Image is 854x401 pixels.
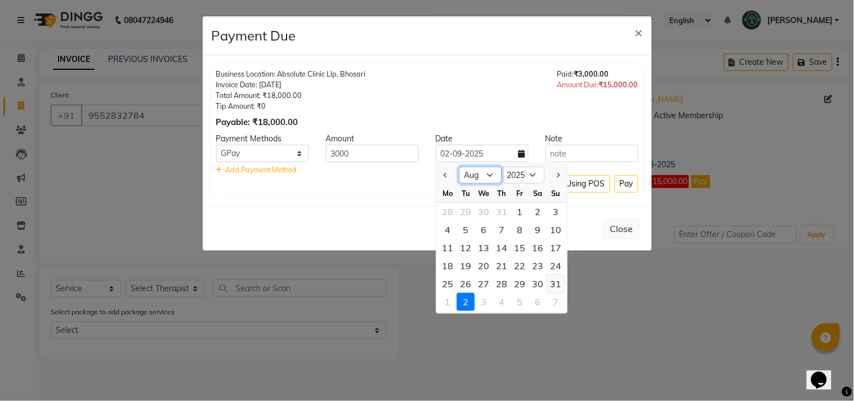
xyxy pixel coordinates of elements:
div: Amount [318,133,427,145]
button: Close [603,218,641,239]
div: Monday, August 11, 2025 [439,239,457,257]
div: Mo [439,184,457,202]
div: Su [547,184,565,202]
div: 16 [529,239,547,257]
div: Monday, August 4, 2025 [439,221,457,239]
div: 2 [457,293,475,311]
div: Wednesday, August 13, 2025 [475,239,493,257]
div: Saturday, August 23, 2025 [529,257,547,275]
div: 24 [547,257,565,275]
div: 18 [439,257,457,275]
div: Sunday, August 17, 2025 [547,239,565,257]
span: ₹15,000.00 [599,80,638,89]
div: We [475,184,493,202]
div: Total Amount: ₹18,000.00 [216,90,366,101]
div: 9 [529,221,547,239]
div: Friday, August 29, 2025 [511,275,529,293]
div: 8 [511,221,529,239]
button: Previous month [441,166,450,184]
div: Wednesday, July 30, 2025 [475,203,493,221]
span: × [635,24,643,41]
div: 23 [529,257,547,275]
div: Tu [457,184,475,202]
div: Business Location: Absolute Clinic Llp, Bhosari [216,69,366,79]
div: 31 [493,203,511,221]
div: 20 [475,257,493,275]
div: Friday, August 15, 2025 [511,239,529,257]
div: Saturday, August 2, 2025 [529,203,547,221]
div: 3 [547,203,565,221]
button: Collect Using POS [534,175,610,193]
div: Tuesday, July 29, 2025 [457,203,475,221]
div: 30 [475,203,493,221]
div: 19 [457,257,475,275]
div: Saturday, August 16, 2025 [529,239,547,257]
div: Note [537,133,647,145]
div: Thursday, August 21, 2025 [493,257,511,275]
span: ₹3,000.00 [574,69,609,78]
div: Sunday, August 3, 2025 [547,203,565,221]
div: 4 [439,221,457,239]
div: 15 [511,239,529,257]
div: Thursday, August 7, 2025 [493,221,511,239]
div: Tuesday, August 19, 2025 [457,257,475,275]
div: Sa [529,184,547,202]
div: 1 [439,293,457,311]
div: Invoice Date: [DATE] [216,79,366,90]
div: 22 [511,257,529,275]
div: 13 [475,239,493,257]
div: Wednesday, August 27, 2025 [475,275,493,293]
div: 29 [457,203,475,221]
div: Monday, August 18, 2025 [439,257,457,275]
div: Monday, August 25, 2025 [439,275,457,293]
h4: Payment Due [212,25,296,46]
div: Payment Methods [208,133,318,145]
div: Tuesday, September 2, 2025 [457,293,475,311]
input: Amount [326,145,419,162]
div: Th [493,184,511,202]
input: note [546,145,638,162]
div: 11 [439,239,457,257]
div: Fr [511,184,529,202]
div: Amount Due: [557,79,638,90]
div: 28 [493,275,511,293]
div: 14 [493,239,511,257]
div: Friday, August 22, 2025 [511,257,529,275]
div: 25 [439,275,457,293]
div: Monday, July 28, 2025 [439,203,457,221]
select: Select month [459,167,502,184]
div: Thursday, July 31, 2025 [493,203,511,221]
div: 31 [547,275,565,293]
div: 27 [475,275,493,293]
div: 6 [475,221,493,239]
div: 12 [457,239,475,257]
button: Close [626,16,652,48]
div: Wednesday, August 6, 2025 [475,221,493,239]
div: Sunday, August 10, 2025 [547,221,565,239]
div: Tuesday, August 12, 2025 [457,239,475,257]
div: 29 [511,275,529,293]
div: Sunday, August 31, 2025 [547,275,565,293]
div: Saturday, August 30, 2025 [529,275,547,293]
div: Tuesday, August 5, 2025 [457,221,475,239]
button: Next month [553,166,562,184]
div: 26 [457,275,475,293]
div: Thursday, August 14, 2025 [493,239,511,257]
div: Thursday, August 28, 2025 [493,275,511,293]
div: Sunday, August 24, 2025 [547,257,565,275]
span: Add Payment Method [226,165,297,174]
div: Monday, September 1, 2025 [439,293,457,311]
div: 28 [439,203,457,221]
div: 10 [547,221,565,239]
div: 7 [493,221,511,239]
div: 17 [547,239,565,257]
div: Tip Amount: ₹0 [216,101,366,112]
div: 5 [457,221,475,239]
div: Saturday, August 9, 2025 [529,221,547,239]
input: yyyy-mm-dd [436,145,529,162]
div: Friday, August 8, 2025 [511,221,529,239]
iframe: chat widget [807,356,843,390]
div: Date [427,133,537,145]
select: Select year [502,167,544,184]
div: 1 [511,203,529,221]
